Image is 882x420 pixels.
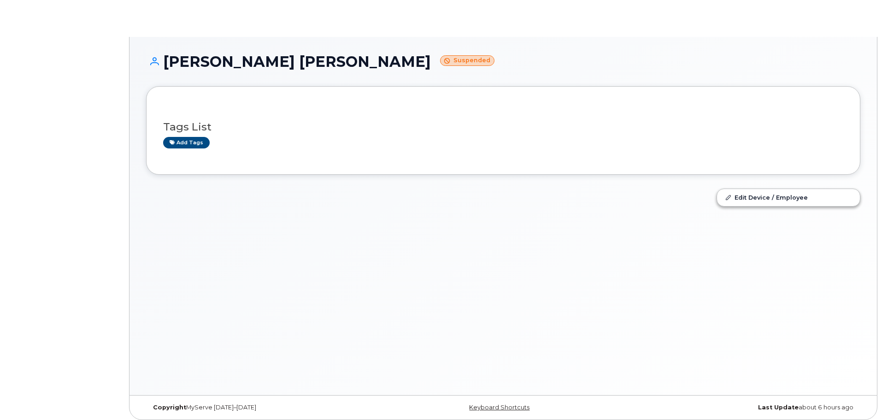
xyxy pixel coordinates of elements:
a: Add tags [163,137,210,148]
a: Keyboard Shortcuts [469,404,529,411]
div: MyServe [DATE]–[DATE] [146,404,384,411]
h1: [PERSON_NAME] [PERSON_NAME] [146,53,860,70]
a: Edit Device / Employee [717,189,860,206]
h3: Tags List [163,121,843,133]
small: Suspended [440,55,494,66]
strong: Copyright [153,404,186,411]
strong: Last Update [758,404,799,411]
div: about 6 hours ago [622,404,860,411]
